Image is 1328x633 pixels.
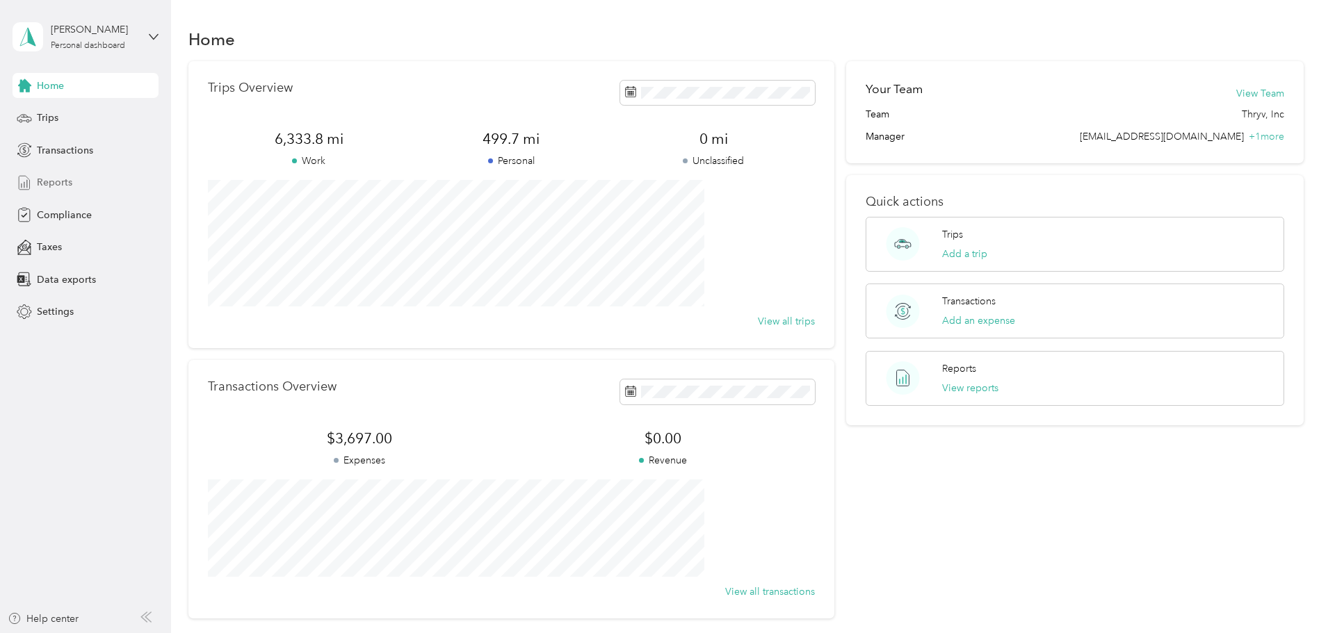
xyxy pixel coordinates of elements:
span: Manager [866,129,905,144]
p: Personal [410,154,613,168]
span: Team [866,107,889,122]
p: Expenses [208,453,511,468]
p: Reports [942,361,976,376]
h2: Your Team [866,81,923,98]
p: Quick actions [866,195,1284,209]
span: [EMAIL_ADDRESS][DOMAIN_NAME] [1080,131,1244,142]
span: Settings [37,304,74,319]
span: Transactions [37,143,93,158]
p: Revenue [511,453,814,468]
button: View Team [1236,86,1284,101]
span: 499.7 mi [410,129,613,149]
span: Trips [37,110,58,125]
h1: Home [188,32,235,47]
span: Reports [37,175,72,190]
span: Thryv, Inc [1242,107,1284,122]
div: [PERSON_NAME] [51,22,138,37]
span: Taxes [37,240,62,254]
span: $0.00 [511,429,814,448]
button: Help center [8,611,79,626]
span: Data exports [37,272,96,287]
span: 6,333.8 mi [208,129,410,149]
div: Personal dashboard [51,42,125,50]
p: Transactions [942,294,996,309]
p: Unclassified [613,154,815,168]
span: $3,697.00 [208,429,511,448]
button: Add a trip [942,247,987,261]
button: View reports [942,381,998,395]
span: Compliance [37,208,92,222]
iframe: Everlance-gr Chat Button Frame [1250,555,1328,633]
span: 0 mi [613,129,815,149]
button: Add an expense [942,313,1015,328]
button: View all transactions [725,584,815,599]
p: Trips Overview [208,81,293,95]
button: View all trips [758,314,815,329]
span: Home [37,79,64,93]
span: + 1 more [1249,131,1284,142]
p: Trips [942,227,963,242]
p: Transactions Overview [208,379,337,394]
p: Work [208,154,410,168]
